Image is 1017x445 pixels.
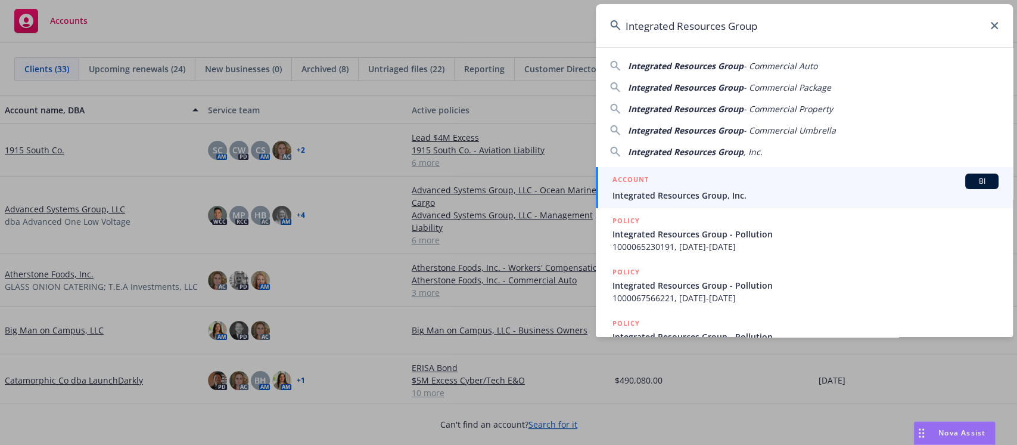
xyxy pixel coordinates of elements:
span: - Commercial Umbrella [744,125,836,136]
span: 1000067566221, [DATE]-[DATE] [612,292,999,304]
a: POLICYIntegrated Resources Group - Pollution1000067566221, [DATE]-[DATE] [596,259,1013,311]
span: BI [970,176,994,187]
span: Integrated Resources Group [628,103,744,115]
span: Integrated Resources Group - Pollution [612,228,999,240]
span: - Commercial Property [744,103,833,115]
h5: POLICY [612,317,640,329]
input: Search... [596,4,1013,47]
span: Integrated Resources Group - Pollution [612,330,999,343]
a: POLICYIntegrated Resources Group - Pollution1000065230191, [DATE]-[DATE] [596,208,1013,259]
h5: ACCOUNT [612,174,649,188]
span: , Inc. [744,146,763,157]
button: Nova Assist [913,421,996,445]
span: Nova Assist [938,428,985,438]
span: Integrated Resources Group [628,82,744,93]
span: - Commercial Package [744,82,831,93]
h5: POLICY [612,215,640,227]
div: Drag to move [914,422,929,444]
span: Integrated Resources Group, Inc. [612,189,999,202]
span: 1000065230191, [DATE]-[DATE] [612,240,999,253]
span: Integrated Resources Group [628,125,744,136]
a: ACCOUNTBIIntegrated Resources Group, Inc. [596,167,1013,208]
span: Integrated Resources Group - Pollution [612,279,999,292]
h5: POLICY [612,266,640,278]
a: POLICYIntegrated Resources Group - Pollution [596,311,1013,362]
span: - Commercial Auto [744,60,817,72]
span: Integrated Resources Group [628,146,744,157]
span: Integrated Resources Group [628,60,744,72]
